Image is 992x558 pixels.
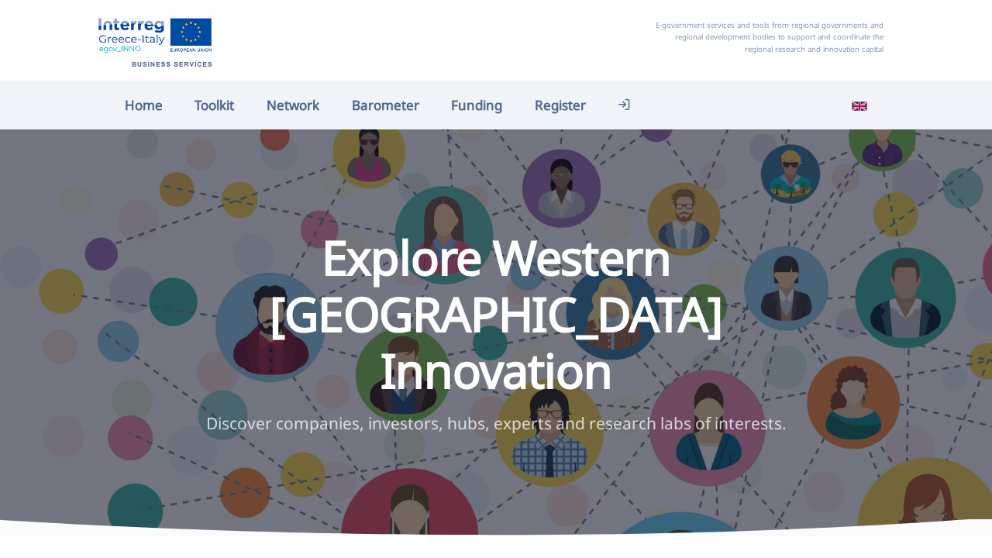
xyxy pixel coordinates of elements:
h1: Explore Western [GEOGRAPHIC_DATA] Innovation [176,229,817,399]
a: Funding [435,88,518,122]
a: Home [108,88,179,122]
a: Network [250,88,336,122]
p: Discover companies, investors, hubs, experts and research labs of interests. [176,411,817,437]
img: Home [93,12,217,69]
a: Barometer [336,88,436,122]
img: en_flag.svg [852,98,867,114]
a: Register [518,88,602,122]
a: Toolkit [179,88,251,122]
